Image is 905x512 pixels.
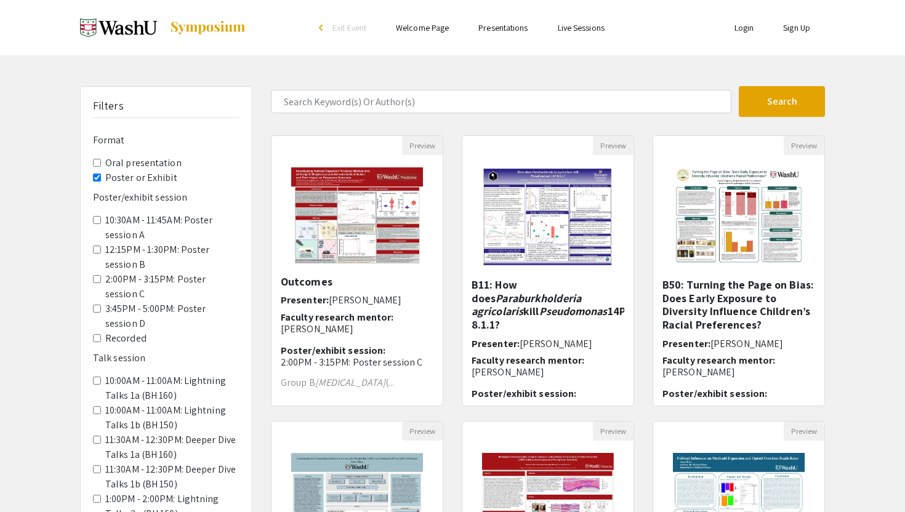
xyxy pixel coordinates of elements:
button: Preview [784,136,824,155]
label: 10:00AM - 11:00AM: Lightning Talks 1b (BH 150) [105,403,239,433]
a: Presentations [478,22,528,33]
label: 10:00AM - 11:00AM: Lightning Talks 1a (BH 160) [105,374,239,403]
label: 12:15PM - 1:30PM: Poster session B [105,242,239,272]
iframe: Chat [9,457,52,503]
p: [PERSON_NAME] [662,366,815,378]
label: 2:00PM - 3:15PM: Poster session C [105,272,239,302]
input: Search Keyword(s) Or Author(s) [271,90,731,113]
span: [PERSON_NAME] [329,294,401,306]
a: Login [734,22,754,33]
label: 11:30AM - 12:30PM: Deeper Dive Talks 1a (BH 160) [105,433,239,462]
a: Welcome Page [396,22,449,33]
img: <p>C23: Investigating Nutrient-Dependent Virulence Mechanisms&nbsp;of Group B <em>Streptococcus</... [279,155,435,278]
label: 11:30AM - 12:30PM: Deeper Dive Talks 1b (BH 150) [105,462,239,492]
div: Open Presentation <p>B50: Turning the Page on Bias: Does Early Exposure to Diversity Influence Ch... [653,135,825,406]
p: 2:00PM - 3:15PM: Poster session C [281,356,433,368]
span: Faculty research mentor: [472,354,584,367]
h6: Poster/exhibit session [93,191,239,203]
label: Recorded [105,331,147,346]
h5: C23: Investigating Nutrient-Dependent Virulence Mechanisms of Group B in Intra-Amniotic Infection... [281,195,433,288]
img: <p class="ql-align-center">B11: How does<em> Paraburkholderia</em><strong> </strong><em>agricolar... [470,155,625,278]
em: Paraburkholderia [496,291,581,305]
button: Search [739,86,825,117]
button: Preview [402,422,443,441]
img: Symposium by ForagerOne [169,20,246,35]
em: agricolaris [472,304,523,318]
label: Oral presentation [105,156,182,170]
h6: Presenter: [281,294,433,306]
span: Faculty research mentor: [281,311,393,324]
p: [PERSON_NAME] [281,323,433,335]
em: [MEDICAL_DATA] [315,376,385,389]
button: Preview [402,136,443,155]
label: 10:30AM - 11:45AM: Poster session A [105,213,239,242]
span: [PERSON_NAME] [710,337,783,350]
h6: Format [93,134,239,146]
button: Preview [784,422,824,441]
label: 3:45PM - 5:00PM: Poster session D [105,302,239,331]
span: [PERSON_NAME] [520,337,592,350]
a: Spring 2025 Undergraduate Research Symposium [80,12,246,43]
p: [PERSON_NAME] [472,366,624,378]
img: Spring 2025 Undergraduate Research Symposium [80,12,157,43]
a: Sign Up [783,22,810,33]
h5: Filters [93,99,124,113]
button: Preview [593,136,633,155]
h6: Presenter: [472,338,624,350]
h5: B11: How does kill 14P 8.1.1? [472,278,624,331]
span: Poster/exhibit session: [662,387,767,400]
button: Preview [593,422,633,441]
a: Live Sessions [558,22,605,33]
h5: B50: Turning the Page on Bias: Does Early Exposure to Diversity Influence Children’s Racial Prefe... [662,278,815,331]
img: <p>B50: Turning the Page on Bias: Does Early Exposure to Diversity Influence Children’s Racial Pr... [661,155,816,278]
em: Pseudomonas [539,304,608,318]
div: Open Presentation <p>C23: Investigating Nutrient-Dependent Virulence Mechanisms&nbsp;of Group B <... [271,135,443,406]
span: Poster/exhibit session: [281,344,385,357]
div: arrow_back_ios [319,24,326,31]
span: Faculty research mentor: [662,354,775,367]
span: Poster/exhibit session: [472,387,576,400]
div: Open Presentation <p class="ql-align-center">B11: How does<em> Paraburkholderia</em><strong> </st... [462,135,634,406]
p: Group B (... [281,378,433,388]
h6: Talk session [93,352,239,364]
span: Exit Event [332,22,366,33]
label: Poster or Exhibit [105,170,177,185]
h6: Presenter: [662,338,815,350]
